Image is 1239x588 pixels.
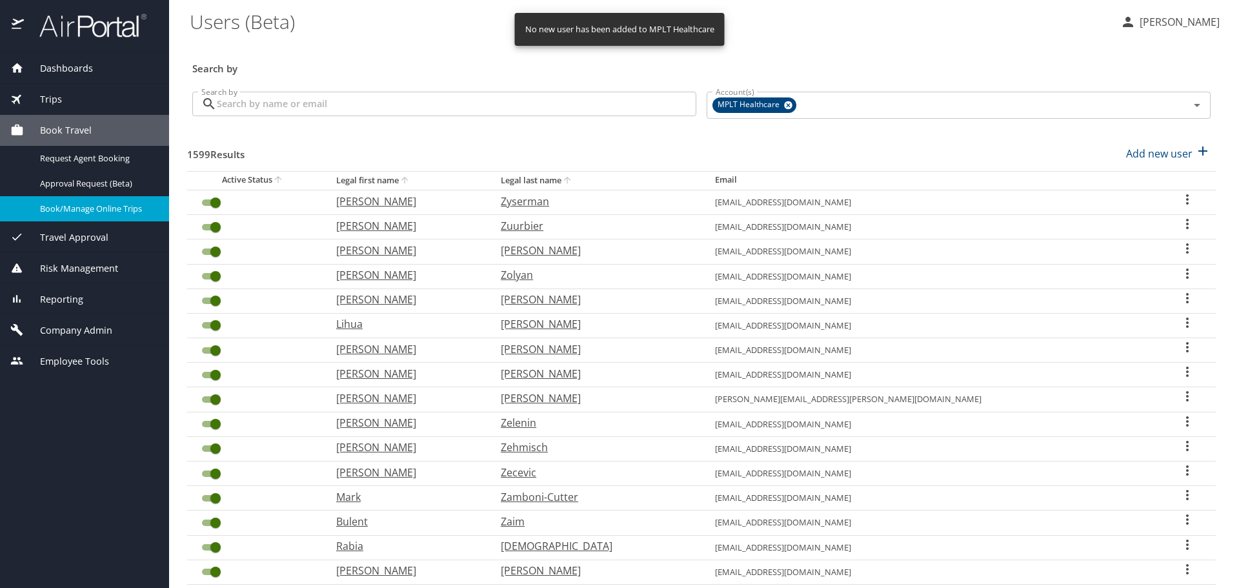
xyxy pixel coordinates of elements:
button: [PERSON_NAME] [1115,10,1225,34]
p: [PERSON_NAME] [336,218,475,234]
p: [PERSON_NAME] [501,316,689,332]
p: Zuurbier [501,218,689,234]
td: [EMAIL_ADDRESS][DOMAIN_NAME] [705,511,1160,535]
p: [PERSON_NAME] [501,390,689,406]
p: [PERSON_NAME] [336,194,475,209]
td: [EMAIL_ADDRESS][DOMAIN_NAME] [705,215,1160,239]
span: Risk Management [24,261,118,276]
p: Zyserman [501,194,689,209]
h3: 1599 Results [187,139,245,162]
p: [PERSON_NAME] [336,563,475,578]
p: [PERSON_NAME] [336,440,475,455]
p: [PERSON_NAME] [501,366,689,381]
p: Zamboni-Cutter [501,489,689,505]
td: [EMAIL_ADDRESS][DOMAIN_NAME] [705,289,1160,313]
input: Search by name or email [217,92,696,116]
td: [EMAIL_ADDRESS][DOMAIN_NAME] [705,363,1160,387]
p: [PERSON_NAME] [501,292,689,307]
img: airportal-logo.png [25,13,146,38]
p: Zolyan [501,267,689,283]
p: [PERSON_NAME] [501,243,689,258]
p: [PERSON_NAME] [501,341,689,357]
p: Mark [336,489,475,505]
td: [EMAIL_ADDRESS][DOMAIN_NAME] [705,486,1160,511]
span: Company Admin [24,323,112,338]
td: [EMAIL_ADDRESS][DOMAIN_NAME] [705,535,1160,560]
span: MPLT Healthcare [712,98,787,112]
p: [PERSON_NAME] [501,563,689,578]
td: [PERSON_NAME][EMAIL_ADDRESS][PERSON_NAME][DOMAIN_NAME] [705,387,1160,412]
td: [EMAIL_ADDRESS][DOMAIN_NAME] [705,313,1160,338]
p: [DEMOGRAPHIC_DATA] [501,538,689,554]
span: Dashboards [24,61,93,76]
th: Active Status [187,171,326,190]
span: Reporting [24,292,83,307]
p: [PERSON_NAME] [336,390,475,406]
p: [PERSON_NAME] [336,415,475,431]
td: [EMAIL_ADDRESS][DOMAIN_NAME] [705,190,1160,214]
span: Request Agent Booking [40,152,154,165]
td: [EMAIL_ADDRESS][DOMAIN_NAME] [705,338,1160,363]
p: Lihua [336,316,475,332]
span: Travel Approval [24,230,108,245]
td: [EMAIL_ADDRESS][DOMAIN_NAME] [705,264,1160,289]
p: Zaim [501,514,689,529]
p: [PERSON_NAME] [336,366,475,381]
td: [EMAIL_ADDRESS][DOMAIN_NAME] [705,412,1160,436]
div: No new user has been added to MPLT Healthcare [525,17,714,42]
button: Open [1188,96,1206,114]
th: Legal last name [490,171,705,190]
p: [PERSON_NAME] [336,341,475,357]
td: [EMAIL_ADDRESS][DOMAIN_NAME] [705,461,1160,486]
p: Zelenin [501,415,689,431]
span: Book/Manage Online Trips [40,203,154,215]
h1: Users (Beta) [190,1,1110,41]
p: Zecevic [501,465,689,480]
div: MPLT Healthcare [712,97,796,113]
p: Rabia [336,538,475,554]
button: sort [272,174,285,187]
td: [EMAIL_ADDRESS][DOMAIN_NAME] [705,436,1160,461]
th: Email [705,171,1160,190]
p: Bulent [336,514,475,529]
h3: Search by [192,54,1211,76]
td: [EMAIL_ADDRESS][DOMAIN_NAME] [705,239,1160,264]
p: Zehmisch [501,440,689,455]
img: icon-airportal.png [12,13,25,38]
span: Employee Tools [24,354,109,369]
p: [PERSON_NAME] [1136,14,1220,30]
p: [PERSON_NAME] [336,465,475,480]
button: Add new user [1121,139,1216,168]
span: Book Travel [24,123,92,137]
button: sort [561,175,574,187]
button: sort [399,175,412,187]
p: Add new user [1126,146,1193,161]
span: Trips [24,92,62,106]
p: [PERSON_NAME] [336,243,475,258]
span: Approval Request (Beta) [40,177,154,190]
td: [EMAIL_ADDRESS][DOMAIN_NAME] [705,560,1160,584]
th: Legal first name [326,171,490,190]
p: [PERSON_NAME] [336,267,475,283]
p: [PERSON_NAME] [336,292,475,307]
